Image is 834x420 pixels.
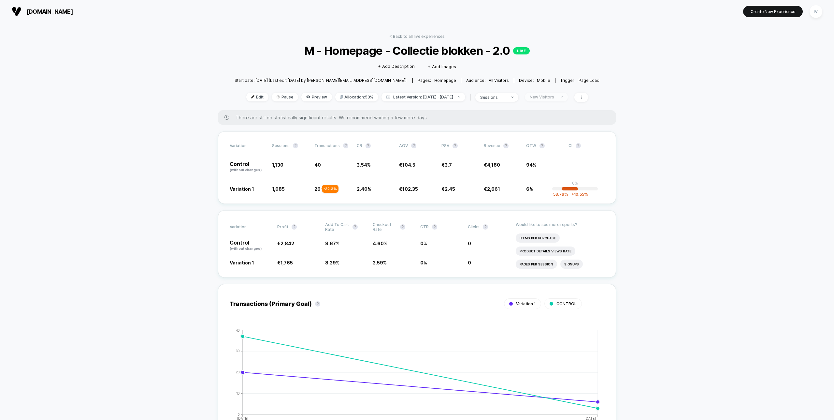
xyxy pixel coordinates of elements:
[236,349,240,353] tspan: 30
[484,143,500,148] span: Revenue
[277,241,294,246] span: €
[357,143,362,148] span: CR
[373,260,387,265] span: 3.59 %
[556,301,577,306] span: CONTROL
[335,93,378,101] span: Allocation: 50%
[399,162,415,168] span: €
[445,162,452,168] span: 3.7
[432,224,437,230] button: ?
[230,222,266,232] span: Variation
[253,44,581,57] span: M - Homepage - Collectie blokken - 2.0
[352,224,358,230] button: ?
[399,143,408,148] span: AOV
[808,5,824,18] button: IV
[230,161,266,172] p: Control
[236,391,240,395] tspan: 10
[280,260,293,265] span: 1,765
[420,224,429,229] span: CTR
[576,143,581,148] button: ?
[514,78,555,83] span: Device:
[386,95,390,98] img: calendar
[466,78,509,83] div: Audience:
[373,241,387,246] span: 4.60 %
[516,301,536,306] span: Variation 1
[484,162,500,168] span: €
[230,240,271,251] p: Control
[574,186,576,190] p: |
[277,95,280,98] img: end
[487,162,500,168] span: 4,180
[526,143,562,148] span: OTW
[483,224,488,230] button: ?
[418,78,456,83] div: Pages:
[441,186,455,192] span: €
[236,328,240,332] tspan: 40
[280,241,294,246] span: 2,842
[314,186,321,192] span: 26
[10,6,75,17] button: [DOMAIN_NAME]
[381,93,465,101] span: Latest Version: [DATE] - [DATE]
[251,95,254,98] img: edit
[236,115,603,120] span: There are still no statistically significant results. We recommend waiting a few more days
[568,192,588,197] span: 10.55 %
[325,222,349,232] span: Add To Cart Rate
[378,63,415,70] span: + Add Description
[420,241,427,246] span: 0 %
[560,260,583,269] li: Signups
[530,95,556,99] div: New Visitors
[468,93,475,102] span: |
[235,78,407,83] span: Start date: [DATE] (Last edit [DATE] by [PERSON_NAME][EMAIL_ADDRESS][DOMAIN_NAME])
[516,222,605,227] p: Would like to see more reports?
[428,64,456,69] span: + Add Images
[373,222,397,232] span: Checkout Rate
[246,93,268,101] span: Edit
[468,260,471,265] span: 0
[277,260,293,265] span: €
[743,6,803,17] button: Create New Experience
[314,143,340,148] span: Transactions
[516,233,560,243] li: Items Per Purchase
[230,186,254,192] span: Variation 1
[511,97,513,98] img: end
[389,34,445,39] a: < Back to all live experiences
[236,370,240,374] tspan: 20
[568,163,604,172] span: ---
[325,260,339,265] span: 8.39 %
[301,93,332,101] span: Preview
[402,186,418,192] span: 102.35
[325,241,339,246] span: 8.67 %
[572,181,578,186] p: 0%
[26,8,73,15] span: [DOMAIN_NAME]
[399,186,418,192] span: €
[366,143,371,148] button: ?
[503,143,509,148] button: ?
[400,224,405,230] button: ?
[551,192,568,197] span: -58.76 %
[357,162,371,168] span: 3.54 %
[810,5,822,18] div: IV
[322,185,338,193] div: - 32.3 %
[340,95,343,99] img: rebalance
[343,143,348,148] button: ?
[489,78,509,83] span: All Visitors
[537,78,550,83] span: mobile
[402,162,415,168] span: 104.5
[230,143,266,148] span: Variation
[487,186,500,192] span: 2,661
[453,143,458,148] button: ?
[272,162,283,168] span: 1,130
[238,412,240,416] tspan: 0
[516,247,575,256] li: Product Details Views Rate
[526,186,533,192] span: 6%
[357,186,371,192] span: 2.40 %
[458,96,460,97] img: end
[292,224,297,230] button: ?
[579,78,599,83] span: Page Load
[12,7,22,16] img: Visually logo
[272,93,298,101] span: Pause
[314,162,321,168] span: 40
[230,260,254,265] span: Variation 1
[434,78,456,83] span: homepage
[484,186,500,192] span: €
[468,241,471,246] span: 0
